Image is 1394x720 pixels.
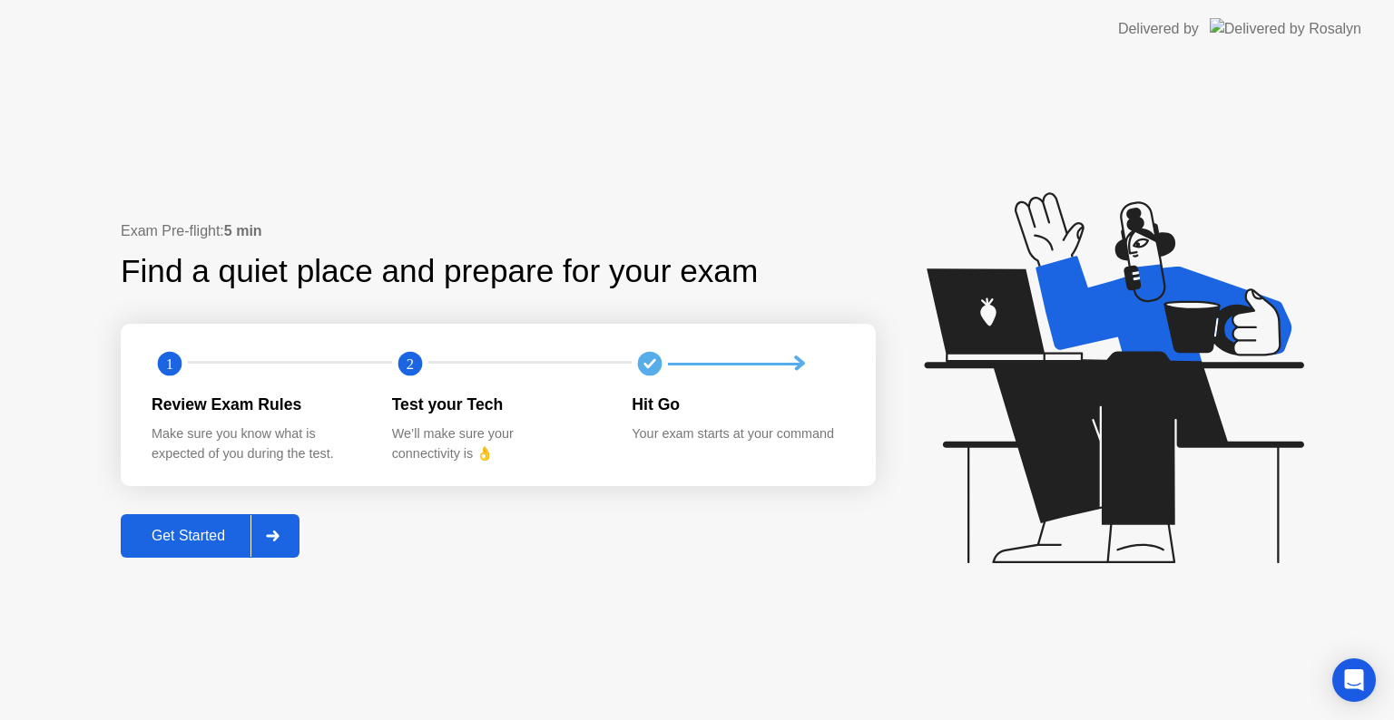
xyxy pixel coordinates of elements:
[1210,18,1361,39] img: Delivered by Rosalyn
[407,355,414,373] text: 2
[224,223,262,238] b: 5 min
[126,528,250,544] div: Get Started
[121,220,876,242] div: Exam Pre-flight:
[121,248,761,296] div: Find a quiet place and prepare for your exam
[392,424,604,463] div: We’ll make sure your connectivity is 👌
[152,424,363,463] div: Make sure you know what is expected of you during the test.
[166,355,173,373] text: 1
[392,393,604,416] div: Test your Tech
[152,393,363,416] div: Review Exam Rules
[632,393,843,416] div: Hit Go
[632,424,843,444] div: Your exam starts at your command
[121,514,299,558] button: Get Started
[1118,18,1199,40] div: Delivered by
[1332,658,1376,702] div: Open Intercom Messenger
